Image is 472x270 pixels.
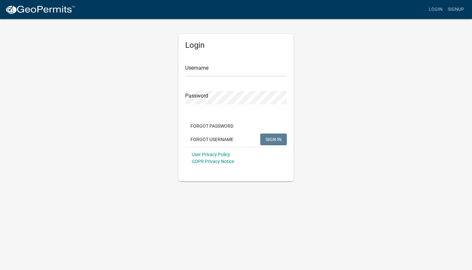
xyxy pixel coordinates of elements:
a: User Privacy Policy [192,152,230,157]
span: SIGN IN [265,136,282,142]
a: Login [426,3,445,16]
h5: Login [185,41,287,50]
button: Forgot Password [185,120,239,132]
a: GDPR Privacy Notice [192,159,234,164]
button: SIGN IN [260,134,287,145]
a: Signup [445,3,467,16]
button: Forgot Username [185,134,239,145]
